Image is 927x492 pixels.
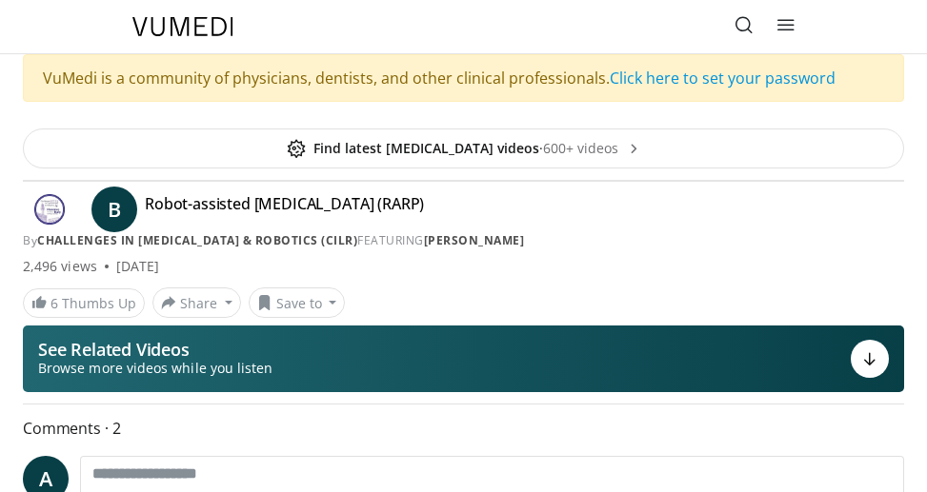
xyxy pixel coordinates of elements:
[249,287,346,318] button: Save to
[543,139,641,158] span: 600+ videos
[23,325,904,392] button: See Related Videos Browse more videos while you listen
[23,54,904,102] div: VuMedi is a community of physicians, dentists, and other clinical professionals.
[23,194,76,225] img: Challenges in Laparoscopy & Robotics (CILR)
[116,257,159,276] div: [DATE]
[145,194,424,225] h4: Robot-assisted [MEDICAL_DATA] (RARP)
[23,288,145,318] a: 6 Thumbs Up
[38,340,272,359] p: See Related Videos
[23,128,904,168] a: Find latest [MEDICAL_DATA] videos·600+ videos
[23,416,904,441] span: Comments 2
[23,257,97,276] span: 2,496 views
[37,232,357,248] a: Challenges in [MEDICAL_DATA] & Robotics (CILR)
[610,68,836,89] a: Click here to set your password
[38,359,272,378] span: Browse more videos while you listen
[23,232,904,249] div: By FEATURING
[152,287,241,318] button: Share
[50,294,58,312] span: 6
[132,17,233,36] img: VuMedi Logo
[287,139,539,158] span: Find latest [MEDICAL_DATA] videos
[424,232,525,248] a: [PERSON_NAME]
[91,187,137,232] a: B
